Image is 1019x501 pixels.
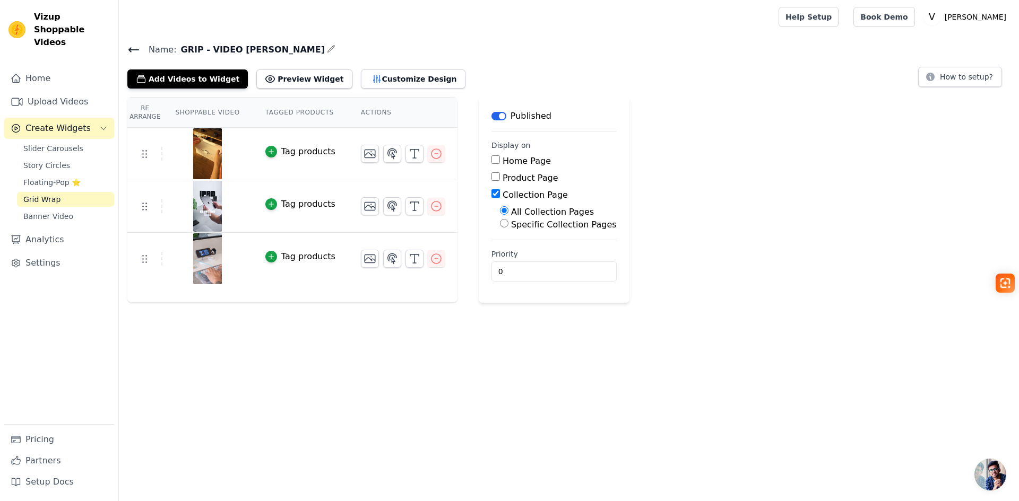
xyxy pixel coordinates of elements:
span: Name: [140,43,177,56]
a: Pricing [4,429,114,450]
a: Setup Docs [4,471,114,493]
p: [PERSON_NAME] [940,7,1011,27]
button: Change Thumbnail [361,250,379,268]
span: Floating-Pop ⭐ [23,177,81,188]
button: Change Thumbnail [361,197,379,215]
button: Tag products [265,250,335,263]
button: Add Videos to Widget [127,69,248,89]
img: Vizup [8,21,25,38]
a: Floating-Pop ⭐ [17,175,114,190]
span: Banner Video [23,211,73,222]
span: Grid Wrap [23,194,61,205]
p: Published [511,110,551,122]
th: Shoppable Video [162,98,252,128]
span: GRIP - VIDEO [PERSON_NAME] [177,43,325,56]
text: V [929,12,935,22]
span: Create Widgets [25,122,91,135]
a: Help Setup [779,7,839,27]
a: Upload Videos [4,91,114,112]
div: Bate-papo aberto [974,459,1006,490]
a: Analytics [4,229,114,250]
div: Edit Name [327,42,335,57]
img: tn-84fd154dbcda413b8dd2ce5d45e5a7da.png [193,128,222,179]
a: Slider Carousels [17,141,114,156]
label: Priority [491,249,617,259]
a: Book Demo [853,7,914,27]
th: Tagged Products [253,98,348,128]
span: Slider Carousels [23,143,83,154]
a: Settings [4,252,114,274]
button: Tag products [265,145,335,158]
img: tn-e05a245119e0470e9992bf000349daa3.png [193,181,222,232]
button: Tag products [265,198,335,210]
a: How to setup? [918,74,1002,84]
legend: Display on [491,140,531,151]
button: V [PERSON_NAME] [923,7,1011,27]
label: Collection Page [503,190,568,200]
span: Story Circles [23,160,70,171]
div: Tag products [281,198,335,210]
a: Home [4,68,114,89]
label: All Collection Pages [511,207,594,217]
label: Home Page [503,156,551,166]
a: Banner Video [17,209,114,224]
label: Specific Collection Pages [511,219,617,230]
button: Preview Widget [256,69,352,89]
div: Tag products [281,145,335,158]
button: Customize Design [361,69,465,89]
span: Vizup Shoppable Videos [34,11,110,49]
button: Create Widgets [4,118,114,139]
a: Partners [4,450,114,471]
a: Story Circles [17,158,114,173]
div: Tag products [281,250,335,263]
button: Change Thumbnail [361,145,379,163]
a: Grid Wrap [17,192,114,207]
th: Actions [348,98,457,128]
img: tn-378c8eeeed784126b45c572b24b89cca.png [193,233,222,284]
th: Re Arrange [127,98,162,128]
label: Product Page [503,173,558,183]
button: How to setup? [918,67,1002,87]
